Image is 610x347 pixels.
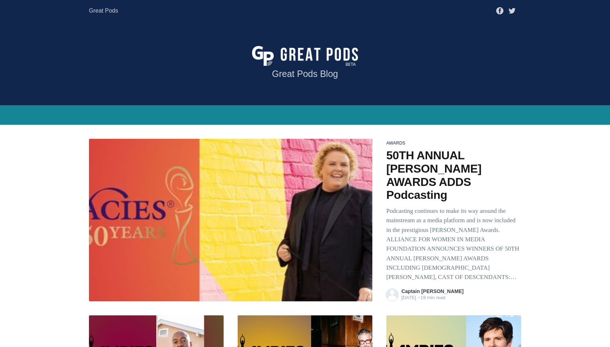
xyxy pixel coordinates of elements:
h2: 50TH ANNUAL [PERSON_NAME] AWARDS ADDS Podcasting [386,149,521,202]
span: 19 min read [402,294,521,301]
div: awards [386,139,521,148]
span: • [418,294,420,301]
a: Facebook [496,7,503,13]
p: Podcasting continues to make its way around the mainstream as a media platform and is now include... [386,206,521,282]
a: Great Pods [89,4,118,17]
time: [DATE] [402,295,416,300]
img: Great Pods - Podcast Critic and Reviews Blog [252,46,358,66]
p: Great Pods Blog [272,68,338,79]
a: Captain [PERSON_NAME] [402,288,464,294]
img: Gracie Awards [89,139,372,301]
a: awards 50TH ANNUAL [PERSON_NAME] AWARDS ADDS Podcasting Podcasting continues to make its way arou... [386,139,521,288]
